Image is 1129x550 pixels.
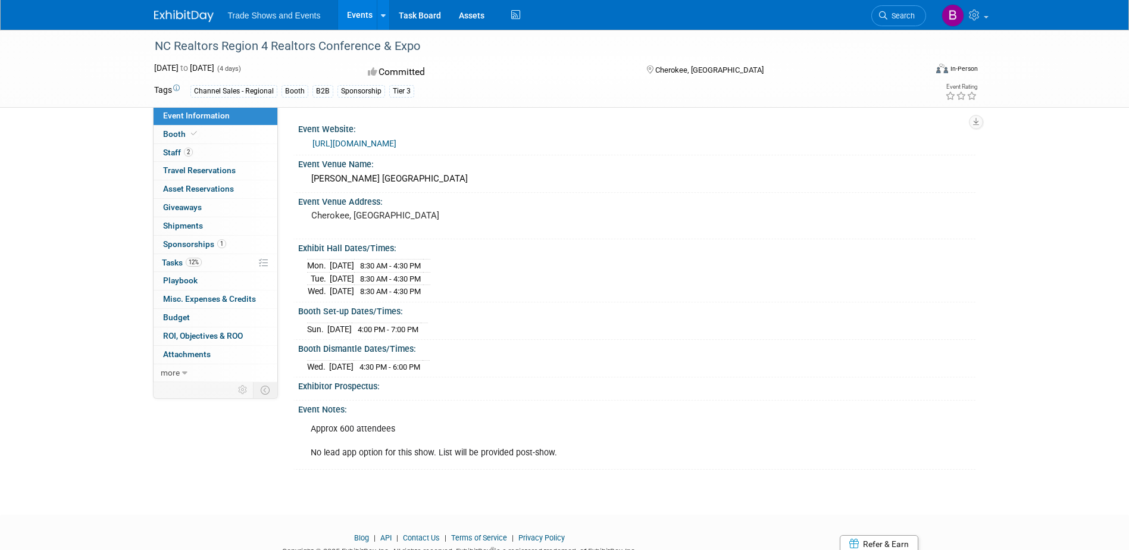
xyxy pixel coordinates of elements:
[330,260,354,273] td: [DATE]
[163,184,234,193] span: Asset Reservations
[253,382,277,398] td: Toggle Event Tabs
[509,533,517,542] span: |
[298,302,975,317] div: Booth Set-up Dates/Times:
[154,327,277,345] a: ROI, Objectives & ROO
[163,276,198,285] span: Playbook
[298,193,975,208] div: Event Venue Address:
[451,533,507,542] a: Terms of Service
[442,533,449,542] span: |
[282,85,308,98] div: Booth
[186,258,202,267] span: 12%
[327,323,352,335] td: [DATE]
[298,155,975,170] div: Event Venue Name:
[298,377,975,392] div: Exhibitor Prospectus:
[871,5,926,26] a: Search
[154,199,277,217] a: Giveaways
[655,65,764,74] span: Cherokee, [GEOGRAPHIC_DATA]
[154,309,277,327] a: Budget
[154,272,277,290] a: Playbook
[217,239,226,248] span: 1
[389,85,414,98] div: Tier 3
[179,63,190,73] span: to
[191,130,197,137] i: Booth reservation complete
[403,533,440,542] a: Contact Us
[163,111,230,120] span: Event Information
[298,120,975,135] div: Event Website:
[360,274,421,283] span: 8:30 AM - 4:30 PM
[154,126,277,143] a: Booth
[161,368,180,377] span: more
[354,533,369,542] a: Blog
[298,340,975,355] div: Booth Dismantle Dates/Times:
[298,401,975,415] div: Event Notes:
[360,261,421,270] span: 8:30 AM - 4:30 PM
[154,63,214,73] span: [DATE] [DATE]
[154,364,277,382] a: more
[358,325,418,334] span: 4:00 PM - 7:00 PM
[302,417,843,465] div: Approx 600 attendees No lead app option for this show. List will be provided post-show.
[190,85,277,98] div: Channel Sales - Regional
[307,272,330,285] td: Tue.
[154,346,277,364] a: Attachments
[330,272,354,285] td: [DATE]
[162,258,202,267] span: Tasks
[329,360,354,373] td: [DATE]
[330,285,354,298] td: [DATE]
[312,85,333,98] div: B2B
[307,323,327,335] td: Sun.
[163,165,236,175] span: Travel Reservations
[163,312,190,322] span: Budget
[154,236,277,254] a: Sponsorships1
[298,239,975,254] div: Exhibit Hall Dates/Times:
[184,148,193,157] span: 2
[887,11,915,20] span: Search
[163,202,202,212] span: Giveaways
[154,84,180,98] td: Tags
[154,290,277,308] a: Misc. Expenses & Credits
[380,533,392,542] a: API
[950,64,978,73] div: In-Person
[163,129,199,139] span: Booth
[163,148,193,157] span: Staff
[936,64,948,73] img: Format-Inperson.png
[856,62,978,80] div: Event Format
[154,10,214,22] img: ExhibitDay
[307,170,967,188] div: [PERSON_NAME] [GEOGRAPHIC_DATA]
[942,4,964,27] img: Barbara Wilkinson
[228,11,321,20] span: Trade Shows and Events
[360,287,421,296] span: 8:30 AM - 4:30 PM
[163,331,243,340] span: ROI, Objectives & ROO
[371,533,379,542] span: |
[311,210,567,221] pre: Cherokee, [GEOGRAPHIC_DATA]
[359,362,420,371] span: 4:30 PM - 6:00 PM
[518,533,565,542] a: Privacy Policy
[151,36,908,57] div: NC Realtors Region 4 Realtors Conference & Expo
[154,144,277,162] a: Staff2
[393,533,401,542] span: |
[154,162,277,180] a: Travel Reservations
[233,382,254,398] td: Personalize Event Tab Strip
[307,260,330,273] td: Mon.
[154,217,277,235] a: Shipments
[163,294,256,304] span: Misc. Expenses & Credits
[337,85,385,98] div: Sponsorship
[945,84,977,90] div: Event Rating
[163,221,203,230] span: Shipments
[163,349,211,359] span: Attachments
[364,62,627,83] div: Committed
[154,254,277,272] a: Tasks12%
[307,285,330,298] td: Wed.
[307,360,329,373] td: Wed.
[312,139,396,148] a: [URL][DOMAIN_NAME]
[154,107,277,125] a: Event Information
[216,65,241,73] span: (4 days)
[163,239,226,249] span: Sponsorships
[154,180,277,198] a: Asset Reservations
